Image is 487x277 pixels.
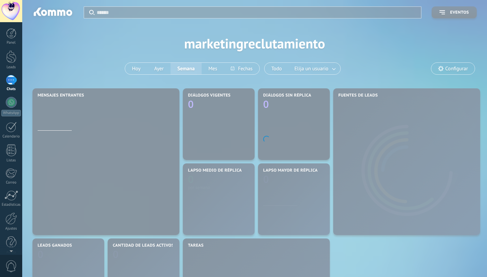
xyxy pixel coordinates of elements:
div: Calendario [1,134,21,139]
div: Listas [1,158,21,163]
div: WhatsApp [1,110,21,116]
div: Ajustes [1,227,21,231]
div: Chats [1,87,21,91]
div: Panel [1,41,21,45]
div: Leads [1,65,21,70]
div: Correo [1,180,21,185]
div: Estadísticas [1,203,21,207]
